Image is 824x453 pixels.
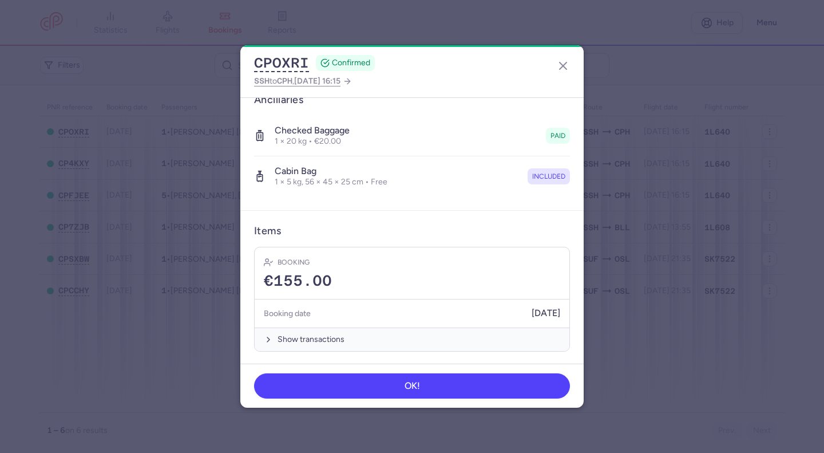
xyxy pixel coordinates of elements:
[254,54,309,72] button: CPOXRI
[550,130,565,141] span: paid
[275,125,350,136] h4: Checked baggage
[277,76,292,85] span: CPH
[532,171,565,182] span: included
[294,76,340,86] span: [DATE] 16:15
[254,74,340,88] span: to ,
[254,224,281,238] h3: Items
[255,328,569,351] button: Show transactions
[275,136,350,147] p: 1 × 20 kg • €20.00
[254,74,352,88] a: SSHtoCPH,[DATE] 16:15
[255,247,569,300] div: Booking€155.00
[275,177,387,187] p: 1 × 5 kg, 56 × 45 × 25 cm • Free
[254,373,570,399] button: OK!
[254,76,270,85] span: SSH
[275,166,387,177] h4: Cabin bag
[264,306,311,321] h5: Booking date
[254,93,570,107] h3: Ancillaries
[278,257,310,268] h4: Booking
[332,57,370,69] span: CONFIRMED
[264,273,332,290] span: €155.00
[405,381,420,391] span: OK!
[532,308,560,318] span: [DATE]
